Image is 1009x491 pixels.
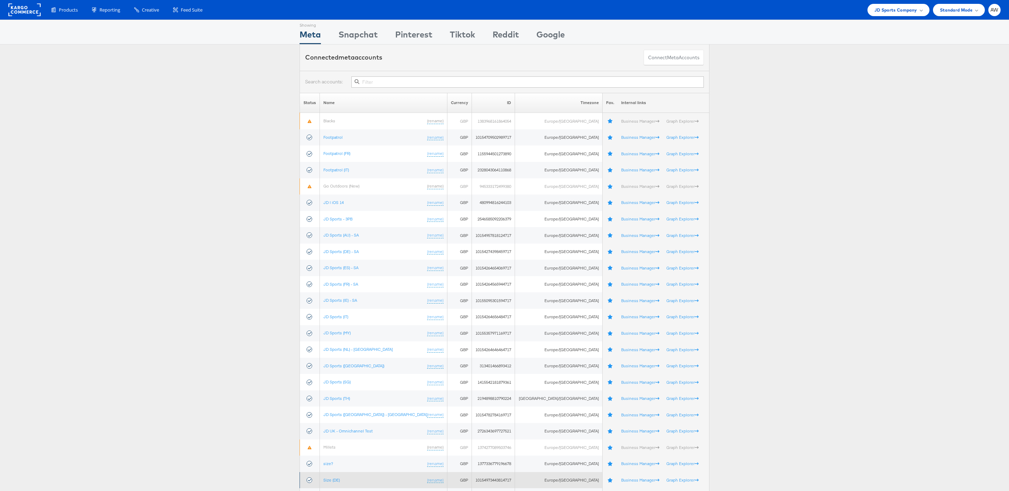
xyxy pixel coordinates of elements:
[472,211,515,227] td: 2546585092206379
[515,145,602,162] td: Europe/[GEOGRAPHIC_DATA]
[323,151,350,156] a: Footpatrol (FR)
[427,379,444,385] a: (rename)
[472,195,515,211] td: 480994816244103
[515,129,602,146] td: Europe/[GEOGRAPHIC_DATA]
[666,216,699,221] a: Graph Explorer
[515,309,602,325] td: Europe/[GEOGRAPHIC_DATA]
[427,265,444,271] a: (rename)
[472,113,515,129] td: 1383968161864054
[323,167,349,172] a: Footpatrol (IT)
[472,456,515,472] td: 1377336779196678
[515,93,602,113] th: Timezone
[644,50,704,66] button: ConnectmetaAccounts
[323,216,352,221] a: JD Sports - 3PB
[427,118,444,124] a: (rename)
[427,461,444,467] a: (rename)
[323,412,427,417] a: JD Sports ([GEOGRAPHIC_DATA]) - [GEOGRAPHIC_DATA]
[427,281,444,287] a: (rename)
[447,439,472,456] td: GBP
[666,233,699,238] a: Graph Explorer
[472,472,515,489] td: 10154973443814717
[447,423,472,439] td: GBP
[427,428,444,434] a: (rename)
[472,162,515,178] td: 2328043064110868
[621,396,659,401] a: Business Manager
[666,412,699,417] a: Graph Explorer
[621,233,659,238] a: Business Manager
[447,456,472,472] td: GBP
[515,227,602,244] td: Europe/[GEOGRAPHIC_DATA]
[666,330,699,336] a: Graph Explorer
[142,7,159,13] span: Creative
[472,341,515,358] td: 10154264646464717
[447,244,472,260] td: GBP
[427,363,444,369] a: (rename)
[447,145,472,162] td: GBP
[472,129,515,146] td: 10154709502989717
[323,281,358,287] a: JD Sports (FR) - SA
[472,178,515,195] td: 945333172499380
[515,211,602,227] td: Europe/[GEOGRAPHIC_DATA]
[427,396,444,402] a: (rename)
[323,428,373,434] a: JD UK - Omnichannel Test
[427,135,444,141] a: (rename)
[621,184,659,189] a: Business Manager
[515,423,602,439] td: Europe/[GEOGRAPHIC_DATA]
[427,151,444,157] a: (rename)
[323,330,351,335] a: JD Sports (MY)
[320,93,447,113] th: Name
[427,183,444,189] a: (rename)
[666,281,699,287] a: Graph Explorer
[323,135,343,140] a: Footpatrol
[621,347,659,352] a: Business Manager
[427,477,444,483] a: (rename)
[666,314,699,319] a: Graph Explorer
[472,423,515,439] td: 2726343697727521
[515,439,602,456] td: Europe/[GEOGRAPHIC_DATA]
[427,298,444,304] a: (rename)
[666,135,699,140] a: Graph Explorer
[427,330,444,336] a: (rename)
[447,162,472,178] td: GBP
[515,276,602,293] td: Europe/[GEOGRAPHIC_DATA]
[99,7,120,13] span: Reporting
[323,118,335,123] a: Blacks
[338,28,378,44] div: Snapchat
[472,374,515,390] td: 1415542181879361
[447,374,472,390] td: GBP
[940,6,973,14] span: Standard Mode
[427,347,444,353] a: (rename)
[447,113,472,129] td: GBP
[447,309,472,325] td: GBP
[427,200,444,206] a: (rename)
[323,461,333,466] a: size?
[447,407,472,423] td: GBP
[536,28,565,44] div: Google
[472,358,515,374] td: 313401466893412
[621,151,659,156] a: Business Manager
[621,461,659,466] a: Business Manager
[621,330,659,336] a: Business Manager
[447,472,472,489] td: GBP
[472,93,515,113] th: ID
[990,8,998,12] span: AW
[450,28,475,44] div: Tiktok
[472,309,515,325] td: 10154264656484717
[621,380,659,385] a: Business Manager
[323,232,359,238] a: JD Sports (AU) - SA
[472,407,515,423] td: 10154782784169717
[323,200,344,205] a: JD | iOS 14
[621,167,659,172] a: Business Manager
[621,200,659,205] a: Business Manager
[666,396,699,401] a: Graph Explorer
[447,211,472,227] td: GBP
[305,53,382,62] div: Connected accounts
[621,445,659,450] a: Business Manager
[515,358,602,374] td: Europe/[GEOGRAPHIC_DATA]
[447,325,472,342] td: GBP
[621,135,659,140] a: Business Manager
[515,407,602,423] td: Europe/[GEOGRAPHIC_DATA]
[621,412,659,417] a: Business Manager
[621,216,659,221] a: Business Manager
[515,162,602,178] td: Europe/[GEOGRAPHIC_DATA]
